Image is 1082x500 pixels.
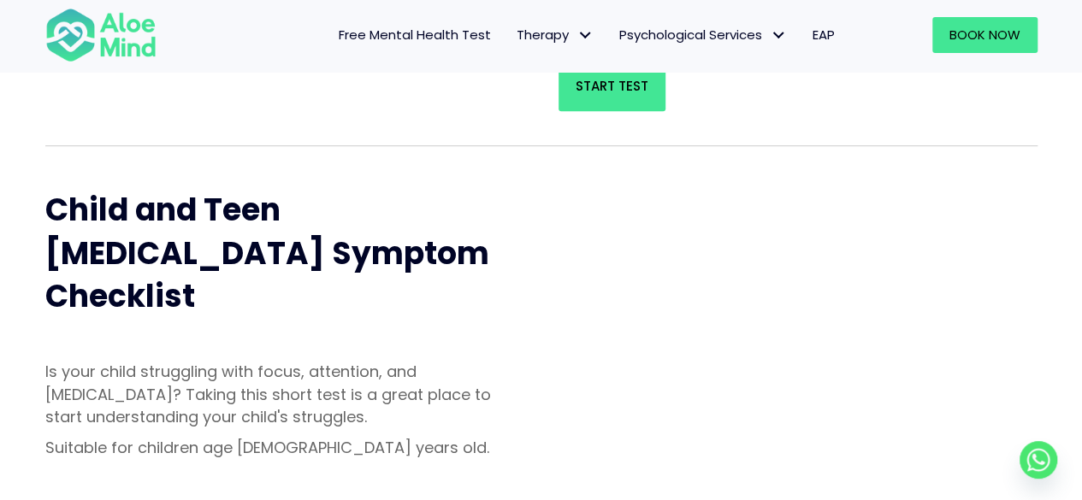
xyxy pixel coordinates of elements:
[932,17,1038,53] a: Book Now
[45,361,524,427] p: Is your child struggling with focus, attention, and [MEDICAL_DATA]? Taking this short test is a g...
[606,17,800,53] a: Psychological ServicesPsychological Services: submenu
[517,26,594,44] span: Therapy
[326,17,504,53] a: Free Mental Health Test
[559,62,665,111] a: Start Test
[45,437,524,459] p: Suitable for children age [DEMOGRAPHIC_DATA] years old.
[800,17,848,53] a: EAP
[949,26,1020,44] span: Book Now
[813,26,835,44] span: EAP
[45,7,157,63] img: Aloe mind Logo
[619,26,787,44] span: Psychological Services
[45,188,489,318] span: Child and Teen [MEDICAL_DATA] Symptom Checklist
[573,23,598,48] span: Therapy: submenu
[576,77,648,95] span: Start Test
[339,26,491,44] span: Free Mental Health Test
[1020,441,1057,479] a: Whatsapp
[766,23,791,48] span: Psychological Services: submenu
[179,17,848,53] nav: Menu
[504,17,606,53] a: TherapyTherapy: submenu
